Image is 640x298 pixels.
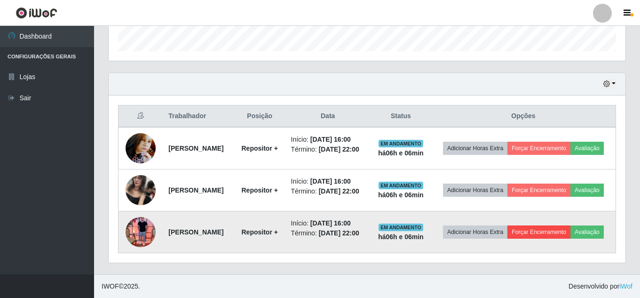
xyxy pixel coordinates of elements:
[379,140,423,147] span: EM ANDAMENTO
[371,105,431,128] th: Status
[378,191,424,199] strong: há 06 h e 06 min
[242,186,278,194] strong: Repositor +
[310,136,351,143] time: [DATE] 16:00
[319,229,359,237] time: [DATE] 22:00
[570,142,604,155] button: Avaliação
[507,226,570,239] button: Forçar Encerramento
[16,7,57,19] img: CoreUI Logo
[126,212,156,252] img: 1755542775836.jpeg
[570,184,604,197] button: Avaliação
[126,170,156,210] img: 1628262185809.jpeg
[379,224,423,231] span: EM ANDAMENTO
[291,135,365,145] li: Início:
[319,187,359,195] time: [DATE] 22:00
[570,226,604,239] button: Avaliação
[242,228,278,236] strong: Repositor +
[378,233,424,241] strong: há 06 h e 06 min
[619,282,632,290] a: iWof
[378,149,424,157] strong: há 06 h e 06 min
[291,218,365,228] li: Início:
[443,226,507,239] button: Adicionar Horas Extra
[379,182,423,189] span: EM ANDAMENTO
[291,186,365,196] li: Término:
[291,177,365,186] li: Início:
[443,184,507,197] button: Adicionar Horas Extra
[126,128,156,168] img: 1632155042572.jpeg
[168,145,223,152] strong: [PERSON_NAME]
[569,282,632,291] span: Desenvolvido por
[168,186,223,194] strong: [PERSON_NAME]
[102,282,140,291] span: © 2025 .
[285,105,371,128] th: Data
[431,105,616,128] th: Opções
[291,145,365,154] li: Término:
[234,105,285,128] th: Posição
[443,142,507,155] button: Adicionar Horas Extra
[163,105,234,128] th: Trabalhador
[310,177,351,185] time: [DATE] 16:00
[507,184,570,197] button: Forçar Encerramento
[168,228,223,236] strong: [PERSON_NAME]
[242,145,278,152] strong: Repositor +
[319,145,359,153] time: [DATE] 22:00
[310,219,351,227] time: [DATE] 16:00
[102,282,119,290] span: IWOF
[291,228,365,238] li: Término:
[507,142,570,155] button: Forçar Encerramento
